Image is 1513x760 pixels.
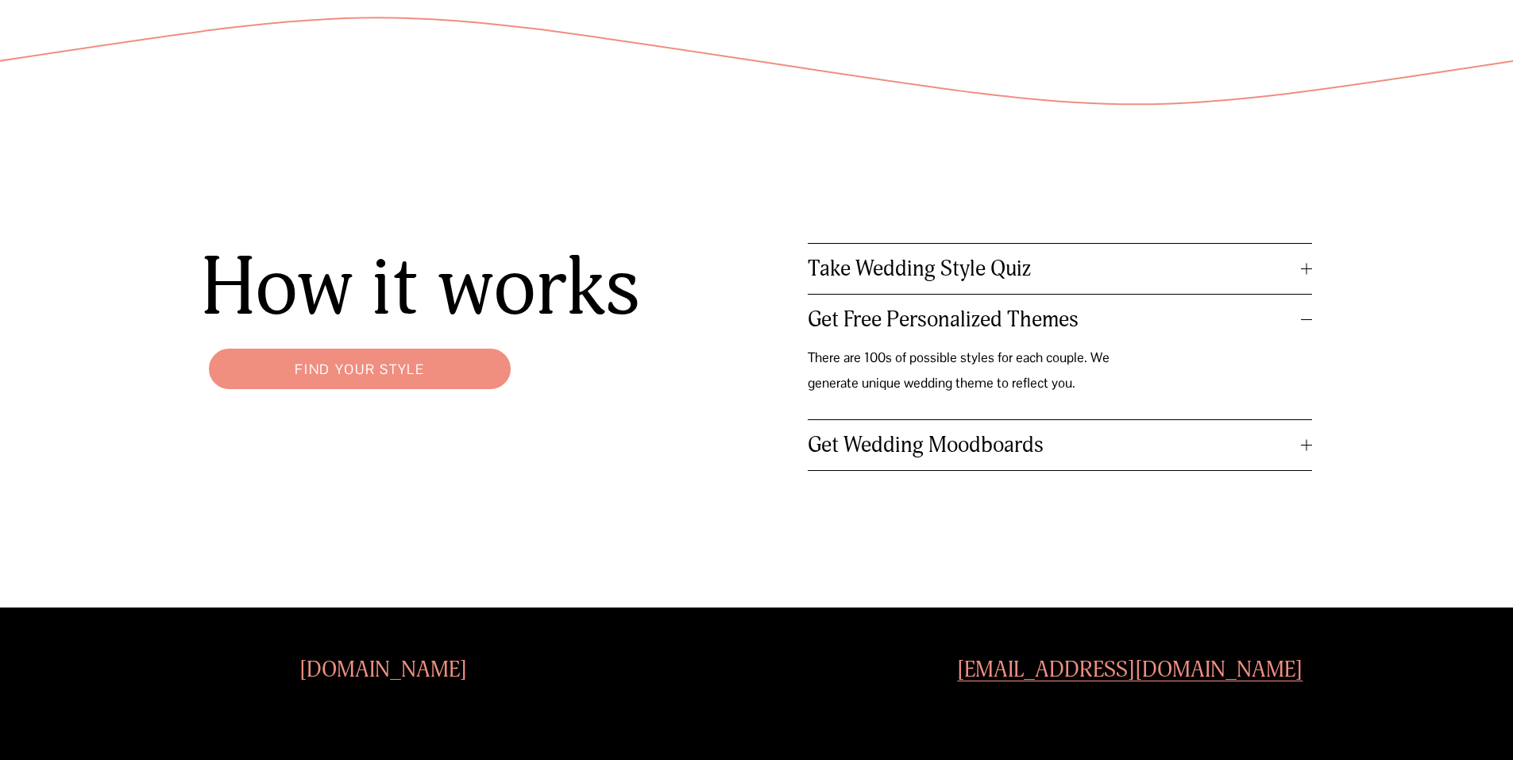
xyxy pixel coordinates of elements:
button: Get Free Personalized Themes [808,295,1313,345]
button: Get Wedding Moodboards [808,420,1313,470]
span: Get Free Personalized Themes [808,307,1302,333]
p: There are 100s of possible styles for each couple. We generate unique wedding theme to reflect you. [808,345,1161,396]
h4: [DOMAIN_NAME] [201,655,565,685]
a: [EMAIL_ADDRESS][DOMAIN_NAME] [957,655,1303,685]
button: Take Wedding Style Quiz [808,244,1313,294]
span: Take Wedding Style Quiz [808,256,1302,282]
span: Get Wedding Moodboards [808,432,1302,458]
div: Get Free Personalized Themes [808,345,1313,420]
a: Find your style [201,341,519,397]
h1: How it works [201,243,706,334]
